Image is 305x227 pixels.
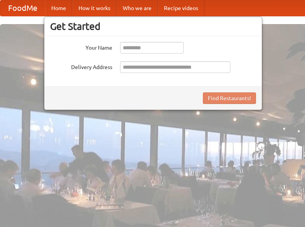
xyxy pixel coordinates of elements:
[203,92,256,104] button: Find Restaurants!
[50,42,112,52] label: Your Name
[45,0,72,16] a: Home
[50,61,112,71] label: Delivery Address
[72,0,117,16] a: How it works
[0,0,45,16] a: FoodMe
[50,21,256,32] h3: Get Started
[117,0,158,16] a: Who we are
[158,0,204,16] a: Recipe videos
